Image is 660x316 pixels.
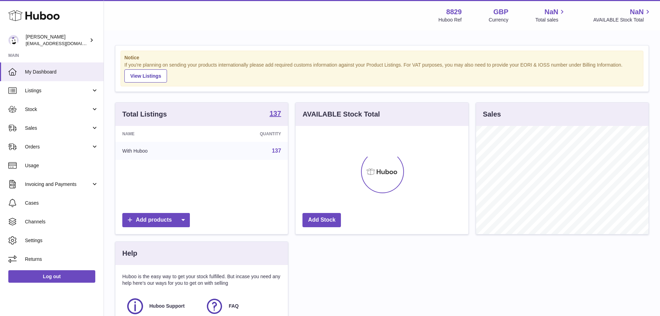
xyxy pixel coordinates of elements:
span: NaN [630,7,644,17]
span: Huboo Support [149,303,185,309]
a: Add products [122,213,190,227]
span: Invoicing and Payments [25,181,91,188]
a: Huboo Support [126,297,198,316]
strong: 8829 [446,7,462,17]
span: Stock [25,106,91,113]
span: Listings [25,87,91,94]
strong: GBP [493,7,508,17]
span: FAQ [229,303,239,309]
div: [PERSON_NAME] [26,34,88,47]
h3: Help [122,249,137,258]
span: NaN [544,7,558,17]
div: If you're planning on sending your products internationally please add required customs informati... [124,62,640,83]
strong: 137 [270,110,281,117]
span: Orders [25,144,91,150]
a: FAQ [205,297,278,316]
span: Settings [25,237,98,244]
div: Currency [489,17,509,23]
span: [EMAIL_ADDRESS][DOMAIN_NAME] [26,41,102,46]
h3: Sales [483,110,501,119]
p: Huboo is the easy way to get your stock fulfilled. But incase you need any help here's our ways f... [122,273,281,287]
span: Returns [25,256,98,263]
a: Log out [8,270,95,283]
a: View Listings [124,69,167,83]
span: Total sales [535,17,566,23]
a: NaN AVAILABLE Stock Total [593,7,652,23]
h3: Total Listings [122,110,167,119]
span: Usage [25,162,98,169]
span: AVAILABLE Stock Total [593,17,652,23]
a: NaN Total sales [535,7,566,23]
th: Name [115,126,206,142]
a: 137 [270,110,281,118]
td: With Huboo [115,142,206,160]
a: Add Stock [302,213,341,227]
span: Sales [25,125,91,131]
h3: AVAILABLE Stock Total [302,110,380,119]
a: 137 [272,148,281,154]
span: Channels [25,219,98,225]
div: Huboo Ref [439,17,462,23]
span: My Dashboard [25,69,98,75]
th: Quantity [206,126,288,142]
span: Cases [25,200,98,206]
strong: Notice [124,54,640,61]
img: internalAdmin-8829@internal.huboo.com [8,35,19,45]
